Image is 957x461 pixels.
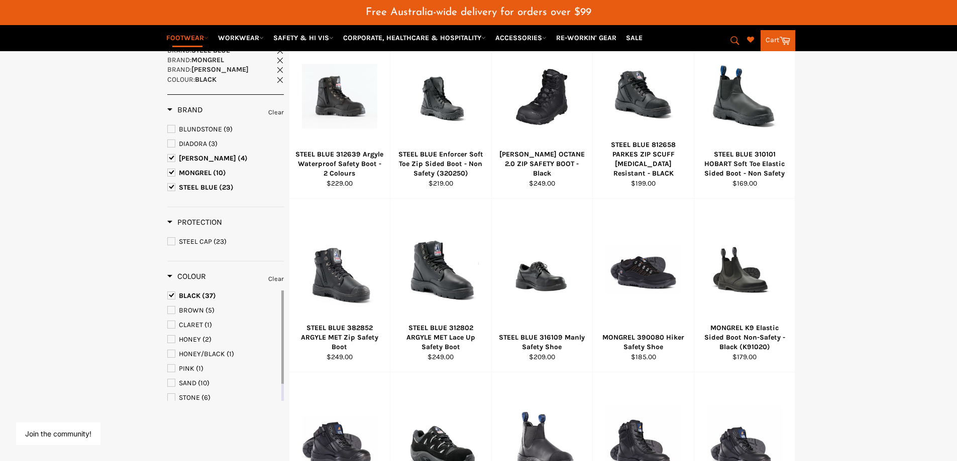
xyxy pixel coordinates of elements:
div: MONGREL K9 Elastic Sided Boot Non-Safety - Black (K91020) [700,323,789,352]
span: (23) [214,237,227,246]
div: STEEL BLUE 312639 Argyle Waterproof Safety Boot - 2 Colours [295,149,384,179]
span: (6) [201,393,210,402]
span: SAND [179,379,196,387]
a: WORKWEAR [214,29,268,47]
a: Colour:BLACK [167,75,284,84]
span: : [167,46,230,55]
div: MONGREL 390080 Hiker Safety Shoe [599,333,688,352]
strong: STEEL BLUE [191,46,230,55]
a: Clear [268,273,284,284]
span: CLARET [179,321,203,329]
a: STEEL BLUE Enforcer Soft Toe Zip Sided Boot - Non Safety (320250)STEEL BLUE Enforcer Soft Toe Zip... [390,25,491,199]
div: STEEL BLUE 310101 HOBART Soft Toe Elastic Sided Boot - Non Safety [700,149,789,179]
div: [PERSON_NAME] OCTANE 2.0 ZIP SAFETY BOOT - Black [498,149,586,179]
div: STEEL BLUE 316109 Manly Safety Shoe [498,333,586,352]
span: Colour [167,271,206,281]
h3: Brand [167,105,203,115]
span: (37) [202,291,216,300]
a: STEEL BLUE 316109 Manly Safety ShoeSTEEL BLUE 316109 Manly Safety Shoe$209.00 [491,199,593,372]
a: CLARET [167,320,279,331]
strong: MONGREL [191,56,224,64]
a: MACK OCTANE 2.0 ZIP SAFETY BOOT - Black[PERSON_NAME] OCTANE 2.0 ZIP SAFETY BOOT - Black$249.00 [491,25,593,199]
a: Cart [761,30,795,51]
a: STEEL BLUE [167,182,284,193]
a: ACCESSORIES [491,29,551,47]
a: HONEY/BLACK [167,349,279,360]
span: HONEY/BLACK [179,350,225,358]
span: (10) [213,169,226,177]
span: (10) [198,379,209,387]
span: : [167,56,224,64]
a: STEEL BLUE 382852 ARGYLE MET Zip Safety BootSTEEL BLUE 382852 ARGYLE MET Zip Safety Boot$249.00 [289,199,390,372]
a: MONGREL 390080 Hiker Safety ShoeMONGREL 390080 Hiker Safety Shoe$185.00 [592,199,694,372]
strong: BLACK [195,75,217,84]
a: STEEL BLUE 812658 PARKES ZIP SCUFF Electric Shock Resistant - BLACKSTEEL BLUE 812658 PARKES ZIP S... [592,25,694,199]
button: Join the community! [25,429,91,438]
span: (3) [208,139,218,148]
span: HONEY [179,335,201,344]
a: Clear [268,107,284,118]
span: PINK [179,364,194,373]
div: STEEL BLUE Enforcer Soft Toe Zip Sided Boot - Non Safety (320250) [397,149,485,179]
a: PINK [167,363,279,374]
span: Colour [167,75,193,84]
a: HONEY [167,334,279,345]
span: Brand [167,105,203,114]
span: [PERSON_NAME] [179,154,236,163]
span: (23) [219,183,234,192]
a: SAFETY & HI VIS [269,29,338,47]
span: Brand [167,56,190,64]
h3: Colour [167,271,206,281]
span: BLUNDSTONE [179,125,222,133]
a: BLACK [167,290,279,301]
span: (2) [202,335,211,344]
a: SAND [167,378,279,389]
a: DIADORA [167,138,284,149]
a: MACK [167,153,284,164]
a: SALE [622,29,647,47]
span: BLACK [179,291,200,300]
span: (4) [238,154,248,163]
a: MONGREL K9 Elastic Sided Boot Non-Safety - Black (K91020)MONGREL K9 Elastic Sided Boot Non-Safety... [694,199,795,372]
a: FOOTWEAR [162,29,212,47]
span: : [167,75,217,84]
span: (1) [227,350,234,358]
div: STEEL BLUE 312802 ARGYLE MET Lace Up Safety Boot [397,323,485,352]
strong: [PERSON_NAME] [191,65,249,74]
a: STEEL BLUE 310101 HOBART Soft Toe Elastic Sided Boot - Non SafetySTEEL BLUE 310101 HOBART Soft To... [694,25,795,199]
span: Brand [167,65,190,74]
a: STEEL BLUE 312639 Argyle Waterproof Safety Boot - 2 ColoursSTEEL BLUE 312639 Argyle Waterproof Sa... [289,25,390,199]
span: : [167,65,249,74]
span: (5) [205,306,215,315]
span: STEEL CAP [179,237,212,246]
span: (1) [204,321,212,329]
div: STEEL BLUE 382852 ARGYLE MET Zip Safety Boot [295,323,384,352]
a: STEEL BLUE 312802 ARGYLE MET Lace Up Safety BootSTEEL BLUE 312802 ARGYLE MET Lace Up Safety Boot$... [390,199,491,372]
a: STEEL CAP [167,236,284,247]
a: MONGREL [167,168,284,179]
a: BLUNDSTONE [167,124,284,135]
a: RE-WORKIN' GEAR [552,29,620,47]
a: BROWN [167,305,279,316]
span: (9) [224,125,233,133]
span: (1) [196,364,203,373]
span: BROWN [179,306,204,315]
a: Brand:[PERSON_NAME] [167,65,284,74]
div: STEEL BLUE 812658 PARKES ZIP SCUFF [MEDICAL_DATA] Resistant - BLACK [599,140,688,179]
a: STONE [167,392,279,403]
span: Free Australia-wide delivery for orders over $99 [366,7,591,18]
span: MONGREL [179,169,211,177]
a: CORPORATE, HEALTHCARE & HOSPITALITY [339,29,490,47]
span: STEEL BLUE [179,183,218,192]
span: Brand [167,46,190,55]
span: STONE [179,393,200,402]
a: Brand:MONGREL [167,55,284,65]
h3: Protection [167,217,222,227]
span: DIADORA [179,139,207,148]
